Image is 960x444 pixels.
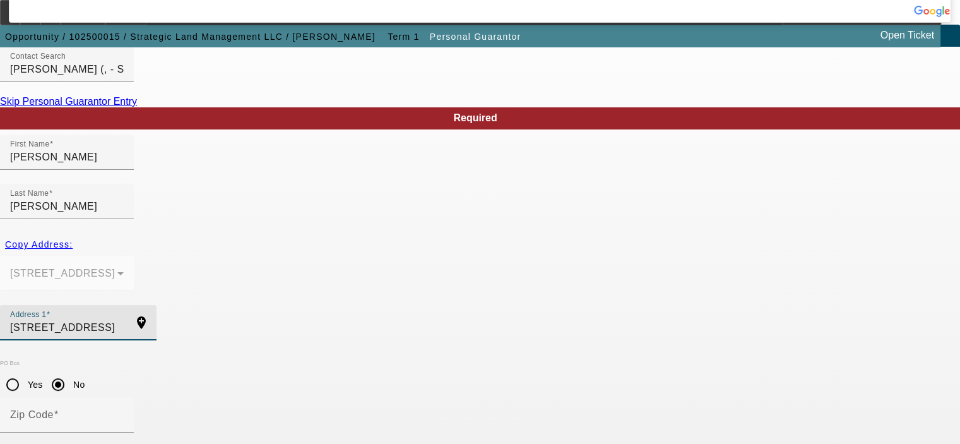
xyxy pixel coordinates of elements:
button: Term 1 [383,25,424,48]
mat-label: Zip Code [10,409,54,420]
label: Yes [25,378,43,391]
img: Powered by Google [913,6,951,17]
span: Opportunity / 102500015 / Strategic Land Management LLC / [PERSON_NAME] [5,32,376,42]
span: Required [453,112,497,123]
mat-label: First Name [10,140,49,148]
span: Copy Address: [5,239,73,249]
mat-label: Contact Search [10,52,66,61]
label: No [71,378,85,391]
mat-label: Last Name [10,189,49,198]
mat-label: Address 1 [10,311,46,319]
mat-icon: add_location [126,315,157,330]
span: Term 1 [388,32,419,42]
button: Personal Guarantor [427,25,524,48]
a: Open Ticket [875,25,939,46]
input: Contact Search [10,62,124,77]
span: Personal Guarantor [430,32,521,42]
